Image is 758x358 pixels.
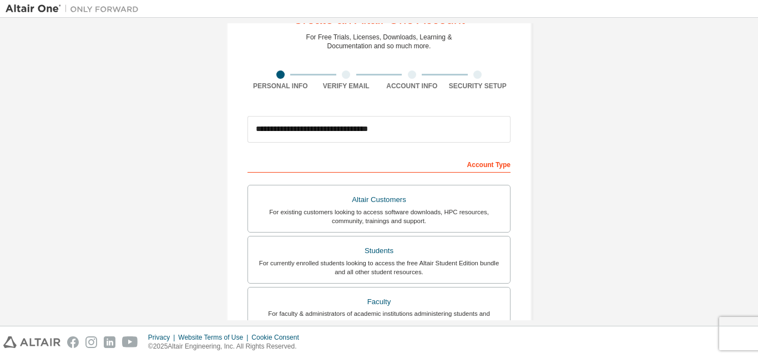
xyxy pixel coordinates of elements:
div: Security Setup [445,82,511,90]
div: For faculty & administrators of academic institutions administering students and accessing softwa... [255,309,503,327]
div: Account Info [379,82,445,90]
img: instagram.svg [85,336,97,348]
img: facebook.svg [67,336,79,348]
p: © 2025 Altair Engineering, Inc. All Rights Reserved. [148,342,306,351]
div: Account Type [247,155,511,173]
img: altair_logo.svg [3,336,60,348]
img: youtube.svg [122,336,138,348]
div: Website Terms of Use [178,333,251,342]
div: Create an Altair One Account [293,13,465,26]
div: Altair Customers [255,192,503,208]
div: For currently enrolled students looking to access the free Altair Student Edition bundle and all ... [255,259,503,276]
div: Cookie Consent [251,333,305,342]
div: For existing customers looking to access software downloads, HPC resources, community, trainings ... [255,208,503,225]
div: For Free Trials, Licenses, Downloads, Learning & Documentation and so much more. [306,33,452,51]
div: Privacy [148,333,178,342]
div: Personal Info [247,82,314,90]
img: linkedin.svg [104,336,115,348]
div: Faculty [255,294,503,310]
div: Verify Email [314,82,380,90]
img: Altair One [6,3,144,14]
div: Students [255,243,503,259]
